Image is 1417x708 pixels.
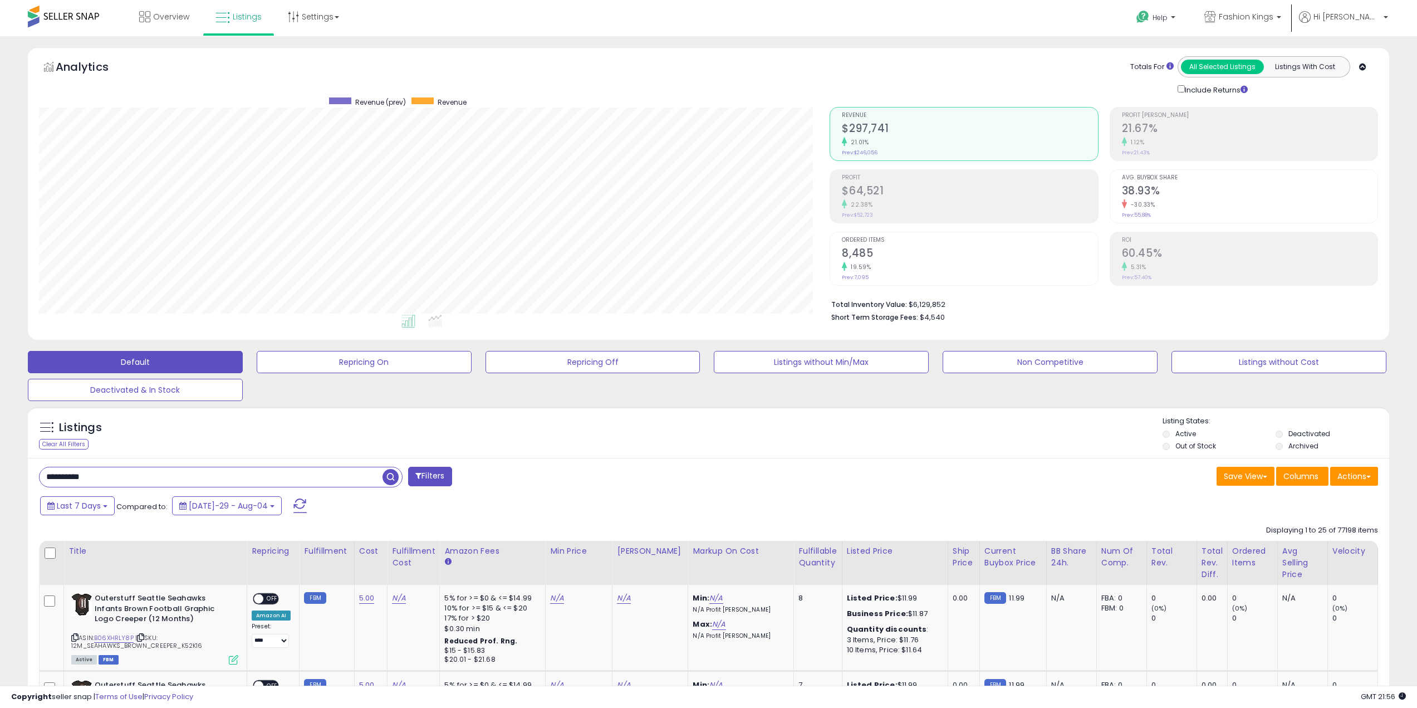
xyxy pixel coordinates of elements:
a: N/A [550,593,563,604]
small: Prev: 21.43% [1122,149,1150,156]
div: Ordered Items [1232,545,1273,569]
b: Listed Price: [847,593,898,603]
p: N/A Profit [PERSON_NAME] [693,632,785,640]
button: Actions [1330,467,1378,486]
a: Privacy Policy [144,691,193,702]
span: Ordered Items [842,237,1097,243]
div: 10 Items, Price: $11.64 [847,645,939,655]
button: Listings without Cost [1171,351,1386,373]
small: Prev: $246,056 [842,149,877,156]
div: Cost [359,545,383,557]
div: Ship Price [953,545,975,569]
div: Listed Price [847,545,943,557]
span: Last 7 Days [57,500,101,511]
div: [PERSON_NAME] [617,545,683,557]
div: BB Share 24h. [1051,545,1092,569]
a: N/A [392,680,405,691]
div: 0.00 [1202,593,1219,603]
span: Overview [153,11,189,22]
div: Totals For [1130,62,1174,72]
small: -30.33% [1127,201,1155,209]
b: Min: [693,593,709,603]
a: N/A [550,680,563,691]
small: FBM [984,679,1006,691]
div: Preset: [252,623,291,648]
span: Compared to: [116,501,168,512]
button: [DATE]-29 - Aug-04 [172,496,282,515]
small: 1.12% [1127,138,1145,147]
div: FBA: 0 [1101,680,1138,690]
div: Include Returns [1169,83,1261,96]
div: seller snap | | [11,692,193,702]
div: 0.00 [1202,680,1219,690]
div: 0.00 [953,680,971,690]
div: Amazon AI [252,611,291,621]
small: Prev: 7,095 [842,274,869,281]
h2: 8,485 [842,247,1097,262]
div: Amazon Fees [444,545,541,557]
span: Columns [1283,471,1318,482]
i: Get Help [1136,10,1150,24]
div: FBA: 0 [1101,593,1138,603]
h2: 38.93% [1122,184,1377,199]
div: 0.00 [953,593,971,603]
div: $20.01 - $21.68 [444,655,537,665]
b: Quantity discounts [847,624,927,634]
div: Title [68,545,242,557]
div: Velocity [1332,545,1373,557]
button: Non Competitive [943,351,1158,373]
small: FBM [304,679,326,691]
div: 7 [798,680,833,690]
span: 2025-08-12 21:56 GMT [1361,691,1406,702]
div: Clear All Filters [39,439,89,450]
div: Total Rev. [1151,545,1192,569]
small: 19.59% [847,263,871,271]
small: Prev: $52,723 [842,212,873,218]
p: Listing States: [1163,416,1389,427]
span: Fashion Kings [1219,11,1273,22]
a: N/A [392,593,405,604]
p: N/A Profit [PERSON_NAME] [693,606,785,614]
small: Prev: 55.88% [1122,212,1151,218]
label: Archived [1288,441,1318,451]
label: Out of Stock [1175,441,1216,451]
div: Fulfillable Quantity [798,545,837,569]
a: N/A [709,593,723,604]
span: Hi [PERSON_NAME] [1313,11,1380,22]
div: $0.30 min [444,624,537,634]
button: Default [28,351,243,373]
div: $11.87 [847,609,939,619]
b: Min: [693,680,709,690]
b: Business Price: [847,608,908,619]
a: 5.00 [359,593,375,604]
h2: 21.67% [1122,122,1377,137]
div: N/A [1051,680,1088,690]
div: 3 Items, Price: $11.76 [847,635,939,645]
div: Fulfillment Cost [392,545,435,569]
b: Max: [693,619,712,629]
div: 0 [1332,613,1377,623]
button: All Selected Listings [1181,60,1264,74]
a: N/A [617,593,630,604]
div: 0 [1232,680,1277,690]
button: Listings With Cost [1263,60,1346,74]
div: Markup on Cost [693,545,789,557]
strong: Copyright [11,691,52,702]
label: Deactivated [1288,429,1330,438]
span: $4,540 [920,312,945,323]
span: All listings currently available for purchase on Amazon [71,655,97,665]
h2: $297,741 [842,122,1097,137]
div: $15 - $15.83 [444,646,537,656]
div: Num of Comp. [1101,545,1142,569]
div: $11.99 [847,680,939,690]
div: $11.99 [847,593,939,603]
div: Total Rev. Diff. [1202,545,1223,580]
img: 517REqVpZWL._SL40_.jpg [71,680,92,702]
th: The percentage added to the cost of goods (COGS) that forms the calculator for Min & Max prices. [688,541,794,585]
button: Last 7 Days [40,496,115,515]
span: ROI [1122,237,1377,243]
button: Repricing Off [486,351,700,373]
small: FBM [304,592,326,604]
span: Listings [233,11,262,22]
div: 17% for > $20 [444,613,537,623]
